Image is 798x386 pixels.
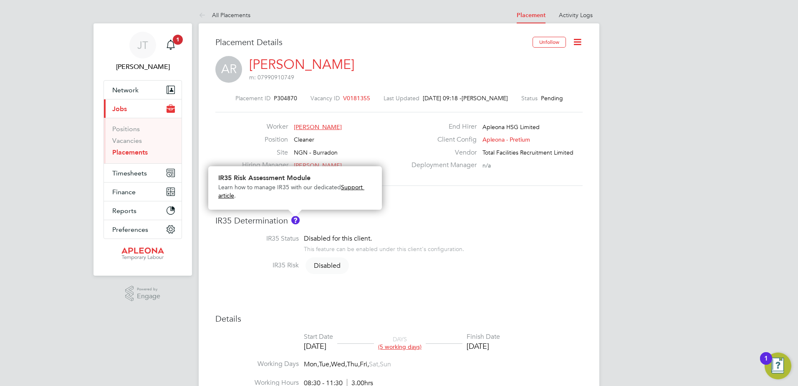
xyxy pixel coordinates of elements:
[208,166,382,210] div: About IR35
[112,207,136,215] span: Reports
[93,23,192,276] nav: Main navigation
[274,94,297,102] span: P304870
[304,234,372,243] span: Disabled for this client.
[764,358,768,369] div: 1
[517,12,545,19] a: Placement
[407,122,477,131] label: End Hirer
[112,148,148,156] a: Placements
[482,149,573,156] span: Total Facilities Recruitment Limited
[482,162,491,169] span: n/a
[249,74,294,81] span: m: 07990910749
[380,360,391,368] span: Sun
[215,360,299,368] label: Working Days
[137,286,160,293] span: Powered by
[319,360,331,368] span: Tue,
[462,94,508,102] span: [PERSON_NAME]
[242,135,288,144] label: Position
[559,11,593,19] a: Activity Logs
[112,137,142,145] a: Vacancies
[218,184,341,191] span: Learn how to manage IR35 with our dedicated
[294,136,314,143] span: Cleaner
[137,293,160,300] span: Engage
[242,122,288,131] label: Worker
[199,11,250,19] a: All Placements
[104,32,182,72] a: Go to account details
[521,94,538,102] label: Status
[112,226,148,234] span: Preferences
[467,341,500,351] div: [DATE]
[482,136,530,143] span: Apleona - Pretium
[765,353,791,379] button: Open Resource Center, 1 new notification
[249,56,354,73] a: [PERSON_NAME]
[121,247,164,261] img: apleona-logo-retina.png
[112,169,147,177] span: Timesheets
[378,343,422,350] span: (5 working days)
[242,148,288,157] label: Site
[541,94,563,102] span: Pending
[347,360,360,368] span: Thu,
[331,360,347,368] span: Wed,
[173,35,183,45] span: 1
[218,184,364,199] a: Support article
[374,335,426,350] div: DAYS
[235,94,270,102] label: Placement ID
[343,94,370,102] span: V0181355
[407,148,477,157] label: Vendor
[423,94,462,102] span: [DATE] 09:18 -
[137,40,148,51] span: JT
[304,360,319,368] span: Mon,
[467,333,500,341] div: Finish Date
[304,243,464,253] div: This feature can be enabled under this client's configuration.
[360,360,369,368] span: Fri,
[384,94,419,102] label: Last Updated
[294,123,342,131] span: [PERSON_NAME]
[218,174,311,182] strong: IR35 Risk Assessment Module
[234,192,236,199] span: .
[311,94,340,102] label: Vacancy ID
[104,62,182,72] span: Julie Tante
[369,360,380,368] span: Sat,
[112,125,140,133] a: Positions
[112,188,136,196] span: Finance
[104,247,182,261] a: Go to home page
[215,313,583,324] h3: Details
[215,37,526,48] h3: Placement Details
[215,261,299,270] label: IR35 Risk
[215,234,299,243] label: IR35 Status
[215,56,242,83] span: AR
[112,86,139,94] span: Network
[533,37,566,48] button: Unfollow
[294,149,338,156] span: NGN - Burradon
[291,216,300,224] button: About IR35
[112,105,127,113] span: Jobs
[294,162,342,169] span: [PERSON_NAME]
[407,135,477,144] label: Client Config
[242,161,288,170] label: Hiring Manager
[304,341,333,351] div: [DATE]
[306,257,349,274] span: Disabled
[304,333,333,341] div: Start Date
[215,215,583,226] h3: IR35 Determination
[407,161,477,170] label: Deployment Manager
[482,123,540,131] span: Apleona HSG Limited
